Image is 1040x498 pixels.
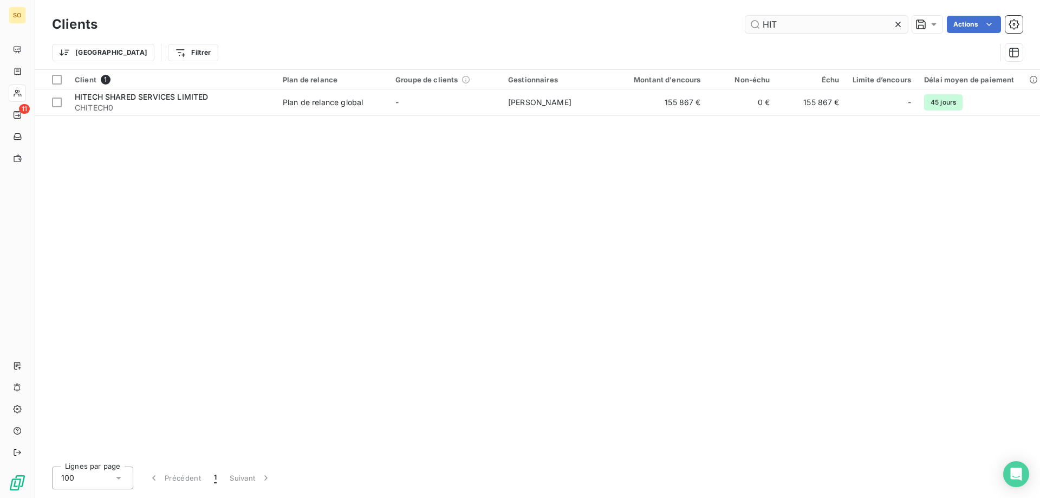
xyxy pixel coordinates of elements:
button: [GEOGRAPHIC_DATA] [52,44,154,61]
div: Montant d'encours [621,75,701,84]
span: CHITECH0 [75,102,270,113]
span: - [395,98,399,107]
button: 1 [207,467,223,489]
td: 155 867 € [614,89,707,115]
span: 1 [101,75,110,85]
span: 11 [19,104,30,114]
button: Actions [947,16,1001,33]
h3: Clients [52,15,97,34]
div: Limite d’encours [853,75,911,84]
div: Open Intercom Messenger [1003,461,1029,487]
span: - [908,97,911,108]
button: Filtrer [168,44,218,61]
td: 0 € [707,89,777,115]
button: Suivant [223,467,278,489]
span: HITECH SHARED SERVICES LIMITED [75,92,209,101]
span: Groupe de clients [395,75,458,84]
div: Plan de relance [283,75,382,84]
button: Précédent [142,467,207,489]
span: 100 [61,473,74,483]
div: Échu [783,75,840,84]
img: Logo LeanPay [9,474,26,491]
div: SO [9,7,26,24]
span: [PERSON_NAME] [508,98,571,107]
span: 1 [214,473,217,483]
td: 155 867 € [777,89,846,115]
div: Gestionnaires [508,75,608,84]
div: Plan de relance global [283,97,363,108]
span: Client [75,75,96,84]
div: Non-échu [714,75,770,84]
span: 45 jours [924,94,963,111]
div: Délai moyen de paiement [924,75,1040,84]
input: Rechercher [745,16,908,33]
